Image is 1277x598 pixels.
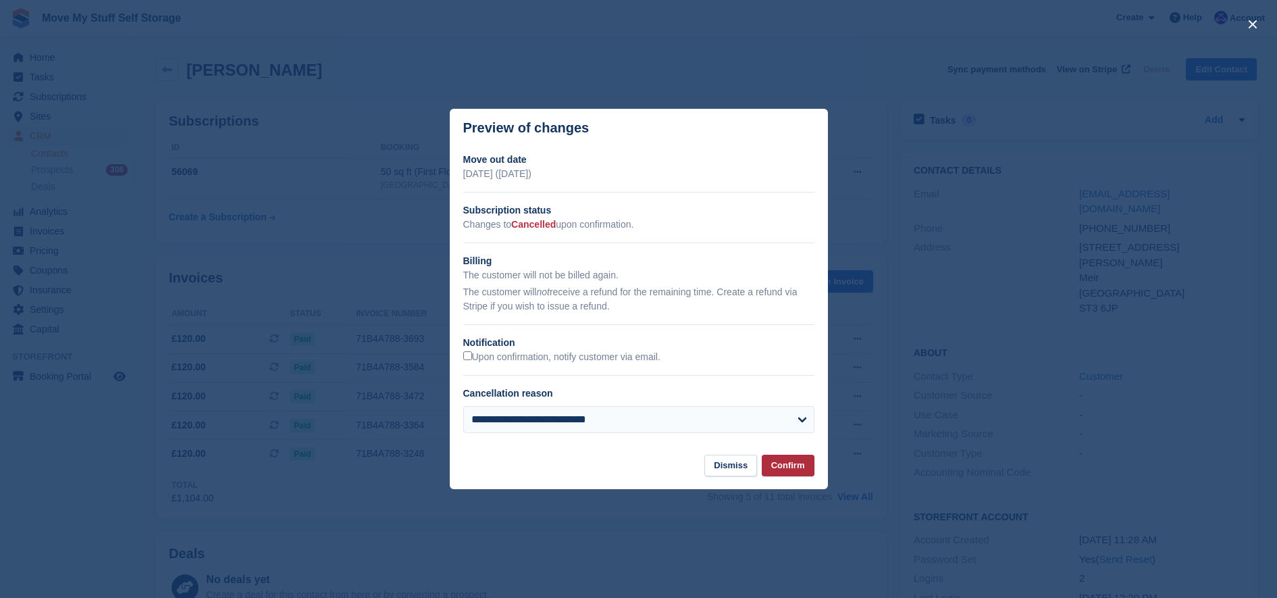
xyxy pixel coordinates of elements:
h2: Notification [463,336,814,350]
h2: Subscription status [463,203,814,218]
p: The customer will receive a refund for the remaining time. Create a refund via Stripe if you wish... [463,285,814,314]
button: Dismiss [704,455,757,477]
em: not [536,286,549,297]
p: Changes to upon confirmation. [463,218,814,232]
p: The customer will not be billed again. [463,268,814,282]
span: Cancelled [511,219,556,230]
p: Preview of changes [463,120,590,136]
input: Upon confirmation, notify customer via email. [463,351,472,360]
button: close [1242,14,1263,35]
h2: Move out date [463,153,814,167]
label: Upon confirmation, notify customer via email. [463,351,660,364]
label: Cancellation reason [463,388,553,399]
h2: Billing [463,254,814,268]
p: [DATE] ([DATE]) [463,167,814,181]
button: Confirm [762,455,814,477]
